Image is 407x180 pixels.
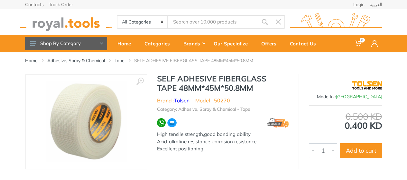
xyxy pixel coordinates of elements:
a: Login [353,2,365,7]
a: Track Order [49,2,73,7]
img: express.png [267,118,289,128]
img: Royal Tools - SELF ADHESIVE FIBERGLASS TAPE 48MM*45M*50.8MM [46,81,127,162]
a: Home [25,57,38,64]
div: 0.400 KD [309,112,382,130]
a: العربية [370,2,382,7]
div: 0.500 KD [309,112,382,121]
a: Offers [257,35,285,52]
a: Tape [115,57,125,64]
img: wa.webp [157,118,166,127]
span: [GEOGRAPHIC_DATA] [336,94,382,99]
div: Categories [140,37,179,50]
nav: breadcrumb [25,57,382,64]
div: Home [113,37,140,50]
button: Add to cart [340,143,382,158]
div: Our Specialize [209,37,257,50]
a: Contacts [25,2,44,7]
div: Brands [179,37,209,50]
a: 0 [350,35,367,52]
a: Adhesive, Spray & Chemical [47,57,105,64]
a: Home [113,35,140,52]
div: Contact Us [285,37,325,50]
span: 0 [360,38,365,43]
div: High tensile strength,good bonding ability Acid-alkaline resistance ,corrosion resistance Excelle... [157,131,289,153]
div: Made In : [309,93,382,100]
a: Our Specialize [209,35,257,52]
button: Shop By Category [25,37,107,50]
select: Category [117,16,168,28]
li: SELF ADHESIVE FIBERGLASS TAPE 48MM*45M*50.8MM [134,57,263,64]
img: royal.tools Logo [20,13,112,31]
li: Brand : [157,97,190,104]
img: ma.webp [167,118,177,128]
li: Category: Adhesive, Spray & Chemical - Tape [157,106,250,113]
a: Categories [140,35,179,52]
a: Contact Us [285,35,325,52]
li: Model : 50270 [195,97,230,104]
input: Site search [168,15,258,29]
a: Tolsen [174,97,190,104]
h1: SELF ADHESIVE FIBERGLASS TAPE 48MM*45M*50.8MM [157,74,289,93]
img: Tolsen [352,77,382,93]
div: Offers [257,37,285,50]
img: royal.tools Logo [290,13,382,31]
